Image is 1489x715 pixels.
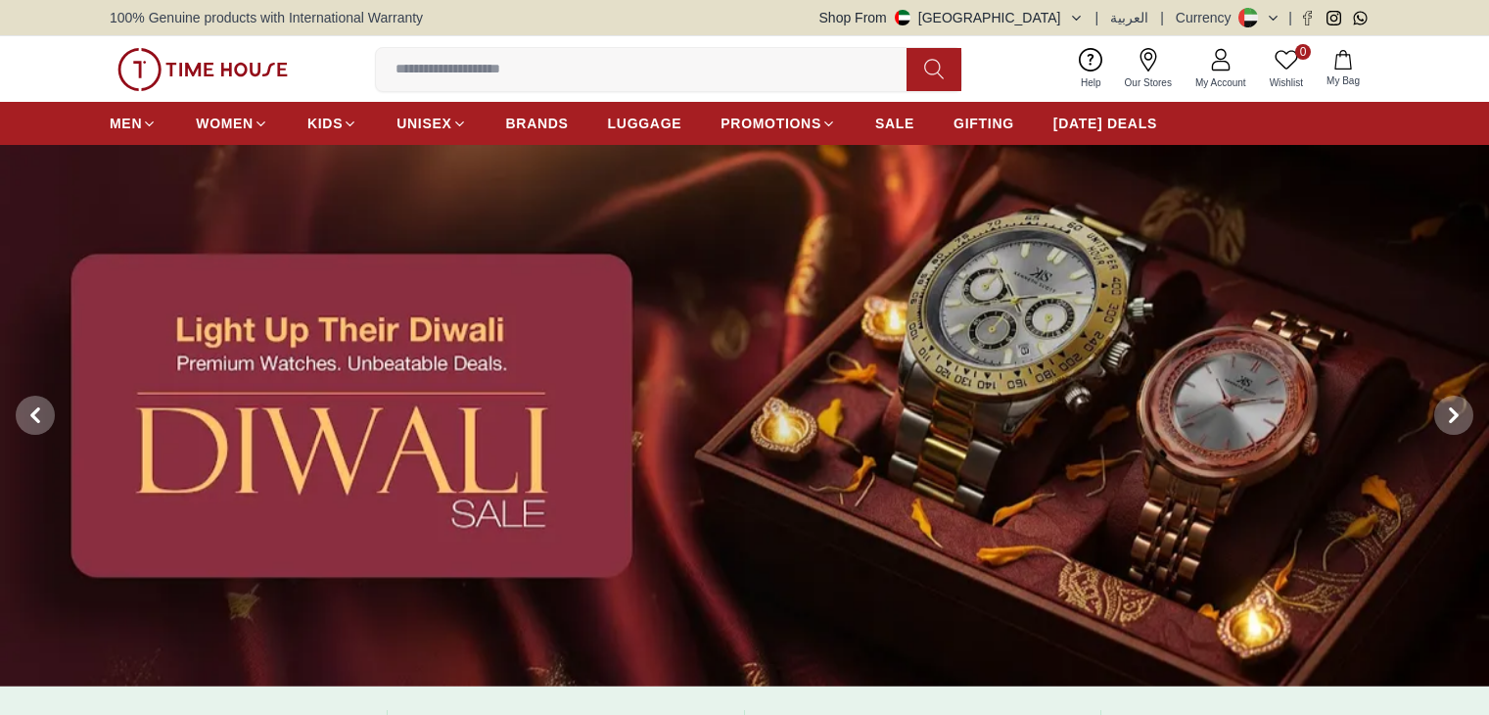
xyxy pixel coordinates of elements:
span: KIDS [307,114,343,133]
span: SALE [875,114,914,133]
span: | [1095,8,1099,27]
span: | [1288,8,1292,27]
a: BRANDS [506,106,569,141]
a: SALE [875,106,914,141]
a: UNISEX [396,106,466,141]
a: Our Stores [1113,44,1184,94]
span: MEN [110,114,142,133]
span: WOMEN [196,114,254,133]
a: Facebook [1300,11,1315,25]
a: 0Wishlist [1258,44,1315,94]
span: | [1160,8,1164,27]
a: PROMOTIONS [721,106,836,141]
span: [DATE] DEALS [1053,114,1157,133]
a: Instagram [1326,11,1341,25]
span: LUGGAGE [608,114,682,133]
span: 0 [1295,44,1311,60]
a: LUGGAGE [608,106,682,141]
span: PROMOTIONS [721,114,821,133]
a: KIDS [307,106,357,141]
button: Shop From[GEOGRAPHIC_DATA] [819,8,1084,27]
a: Whatsapp [1353,11,1368,25]
span: Our Stores [1117,75,1180,90]
span: Help [1073,75,1109,90]
span: My Account [1187,75,1254,90]
span: My Bag [1319,73,1368,88]
button: العربية [1110,8,1148,27]
a: MEN [110,106,157,141]
a: GIFTING [954,106,1014,141]
span: Wishlist [1262,75,1311,90]
a: WOMEN [196,106,268,141]
span: BRANDS [506,114,569,133]
a: [DATE] DEALS [1053,106,1157,141]
button: My Bag [1315,46,1372,92]
span: UNISEX [396,114,451,133]
img: ... [117,48,288,91]
img: United Arab Emirates [895,10,910,25]
div: Currency [1176,8,1239,27]
span: 100% Genuine products with International Warranty [110,8,423,27]
span: GIFTING [954,114,1014,133]
a: Help [1069,44,1113,94]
